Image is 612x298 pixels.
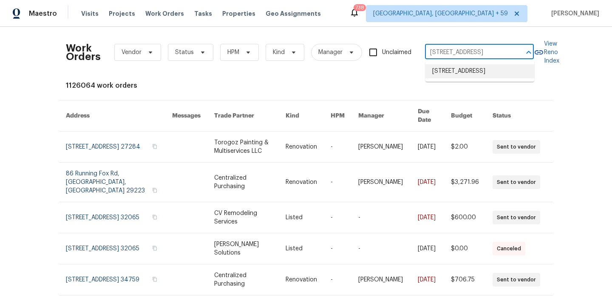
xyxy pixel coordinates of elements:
button: Copy Address [151,143,159,150]
span: Maestro [29,9,57,18]
td: - [324,264,351,295]
td: [PERSON_NAME] [351,163,411,202]
td: CV Remodeling Services [207,202,279,233]
td: Listed [279,233,324,264]
td: - [351,202,411,233]
td: [PERSON_NAME] [351,264,411,295]
th: Messages [165,100,207,132]
button: Copy Address [151,275,159,283]
td: - [324,163,351,202]
span: Unclaimed [382,48,411,57]
td: - [324,233,351,264]
span: [PERSON_NAME] [548,9,599,18]
span: Visits [81,9,99,18]
span: Manager [318,48,343,57]
th: Address [59,100,165,132]
td: - [351,233,411,264]
button: Copy Address [151,244,159,252]
span: Projects [109,9,135,18]
span: Vendor [122,48,142,57]
td: Torogoz Painting & Multiservices LLC [207,132,279,163]
th: Kind [279,100,324,132]
td: Centralized Purchasing [207,163,279,202]
td: [PERSON_NAME] [351,132,411,163]
th: Status [486,100,553,132]
th: Trade Partner [207,100,279,132]
div: 738 [355,3,364,12]
span: [GEOGRAPHIC_DATA], [GEOGRAPHIC_DATA] + 59 [373,9,508,18]
input: Enter in an address [425,46,510,59]
td: - [324,202,351,233]
td: [PERSON_NAME] Solutions [207,233,279,264]
div: 1126064 work orders [66,81,546,90]
th: Due Date [411,100,444,132]
h2: Work Orders [66,44,101,61]
a: View Reno Index [534,40,559,65]
span: Work Orders [145,9,184,18]
button: Close [523,46,535,58]
td: Renovation [279,132,324,163]
th: HPM [324,100,351,132]
td: Listed [279,202,324,233]
td: Centralized Purchasing [207,264,279,295]
td: - [324,132,351,163]
span: Kind [273,48,285,57]
span: HPM [227,48,239,57]
th: Budget [444,100,486,132]
button: Copy Address [151,186,159,194]
span: Geo Assignments [266,9,321,18]
th: Manager [351,100,411,132]
td: Renovation [279,264,324,295]
li: [STREET_ADDRESS] [425,64,534,78]
span: Properties [222,9,255,18]
span: Status [175,48,194,57]
span: Tasks [194,11,212,17]
button: Copy Address [151,213,159,221]
td: Renovation [279,163,324,202]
